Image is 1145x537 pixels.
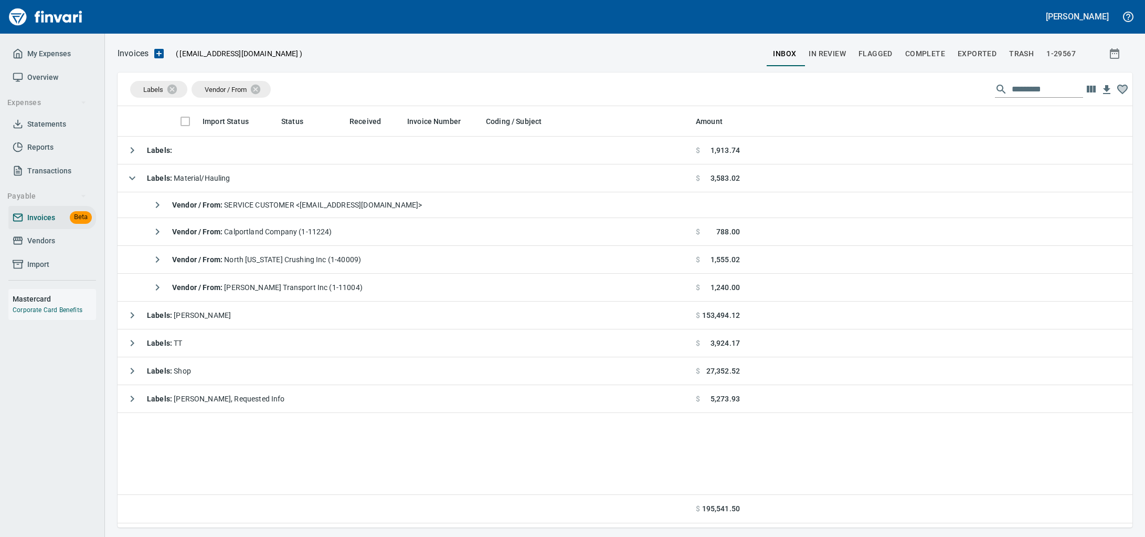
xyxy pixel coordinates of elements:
button: Expenses [3,93,91,112]
span: $ [696,254,700,265]
span: 1,240.00 [711,282,740,293]
img: Finvari [6,4,85,29]
strong: Labels : [147,339,174,347]
span: Flagged [858,47,893,60]
span: 788.00 [716,226,740,237]
span: $ [696,226,700,237]
span: Statements [27,118,66,131]
span: Reports [27,141,54,154]
span: North [US_STATE] Crushing Inc (1-40009) [172,255,361,264]
span: Received [349,115,381,128]
button: Choose columns to display [1083,81,1099,97]
nav: breadcrumb [118,47,149,60]
span: Coding / Subject [486,115,542,128]
span: 5,273.93 [711,394,740,404]
span: Invoice Number [407,115,474,128]
span: SERVICE CUSTOMER <[EMAIL_ADDRESS][DOMAIN_NAME]> [172,201,422,209]
span: 27,352.52 [706,366,740,376]
span: TT [147,339,183,347]
span: 195,541.50 [702,503,740,514]
span: Payable [7,190,87,203]
button: Column choices favorited. Click to reset to default [1115,81,1130,97]
span: Transactions [27,164,71,178]
a: Reports [8,136,96,159]
span: 153,494.12 [702,310,740,321]
span: Import Status [203,115,249,128]
span: Complete [905,47,945,60]
span: In Review [809,47,846,60]
span: Overview [27,71,58,84]
span: Import Status [203,115,262,128]
strong: Labels : [147,146,172,154]
div: Labels [130,81,187,98]
span: $ [696,310,700,321]
a: Overview [8,66,96,89]
span: $ [696,394,700,404]
a: Corporate Card Benefits [13,306,82,314]
div: Vendor / From [192,81,271,98]
span: [PERSON_NAME], Requested Info [147,395,285,403]
span: Coding / Subject [486,115,555,128]
strong: Labels : [147,311,174,319]
strong: Labels : [147,174,174,182]
span: Expenses [7,96,87,109]
span: $ [696,173,700,183]
button: Upload an Invoice [149,47,169,60]
a: Vendors [8,229,96,253]
span: 3,924.17 [711,338,740,348]
span: Vendor / From [205,86,247,94]
span: Received [349,115,395,128]
span: Amount [696,115,736,128]
span: [PERSON_NAME] Transport Inc (1-11004) [172,283,363,292]
span: $ [696,366,700,376]
button: [PERSON_NAME] [1043,8,1111,25]
a: Transactions [8,159,96,183]
button: Payable [3,187,91,206]
span: Amount [696,115,723,128]
span: Vendors [27,234,55,247]
span: $ [696,338,700,348]
span: 1,555.02 [711,254,740,265]
h6: Mastercard [13,293,96,305]
span: $ [696,282,700,293]
span: inbox [773,47,796,60]
strong: Labels : [147,367,174,375]
strong: Labels : [147,395,174,403]
span: trash [1009,47,1034,60]
a: Statements [8,112,96,136]
span: Shop [147,367,191,375]
span: 3,583.02 [711,173,740,183]
span: Invoices [27,211,55,224]
strong: Vendor / From : [172,283,224,292]
a: InvoicesBeta [8,206,96,230]
span: Calportland Company (1-11224) [172,228,332,236]
a: My Expenses [8,42,96,66]
span: Labels [143,86,163,94]
p: ( ) [169,48,302,59]
span: Material/Hauling [147,174,230,182]
span: 1-29567 [1046,47,1076,60]
span: 1,913.74 [711,145,740,156]
span: $ [696,503,700,514]
strong: Vendor / From : [172,201,224,209]
button: Show invoices within a particular date range [1099,44,1132,63]
span: [PERSON_NAME] [147,311,231,319]
span: $ [696,145,700,156]
strong: Vendor / From : [172,228,224,236]
button: Download table [1099,82,1115,98]
strong: Vendor / From : [172,255,224,264]
span: Status [281,115,303,128]
span: Beta [70,211,92,223]
h5: [PERSON_NAME] [1046,11,1109,22]
a: Import [8,253,96,276]
span: Invoice Number [407,115,461,128]
span: Import [27,258,49,271]
span: My Expenses [27,47,71,60]
span: Status [281,115,317,128]
span: [EMAIL_ADDRESS][DOMAIN_NAME] [178,48,299,59]
span: Exported [958,47,996,60]
p: Invoices [118,47,149,60]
